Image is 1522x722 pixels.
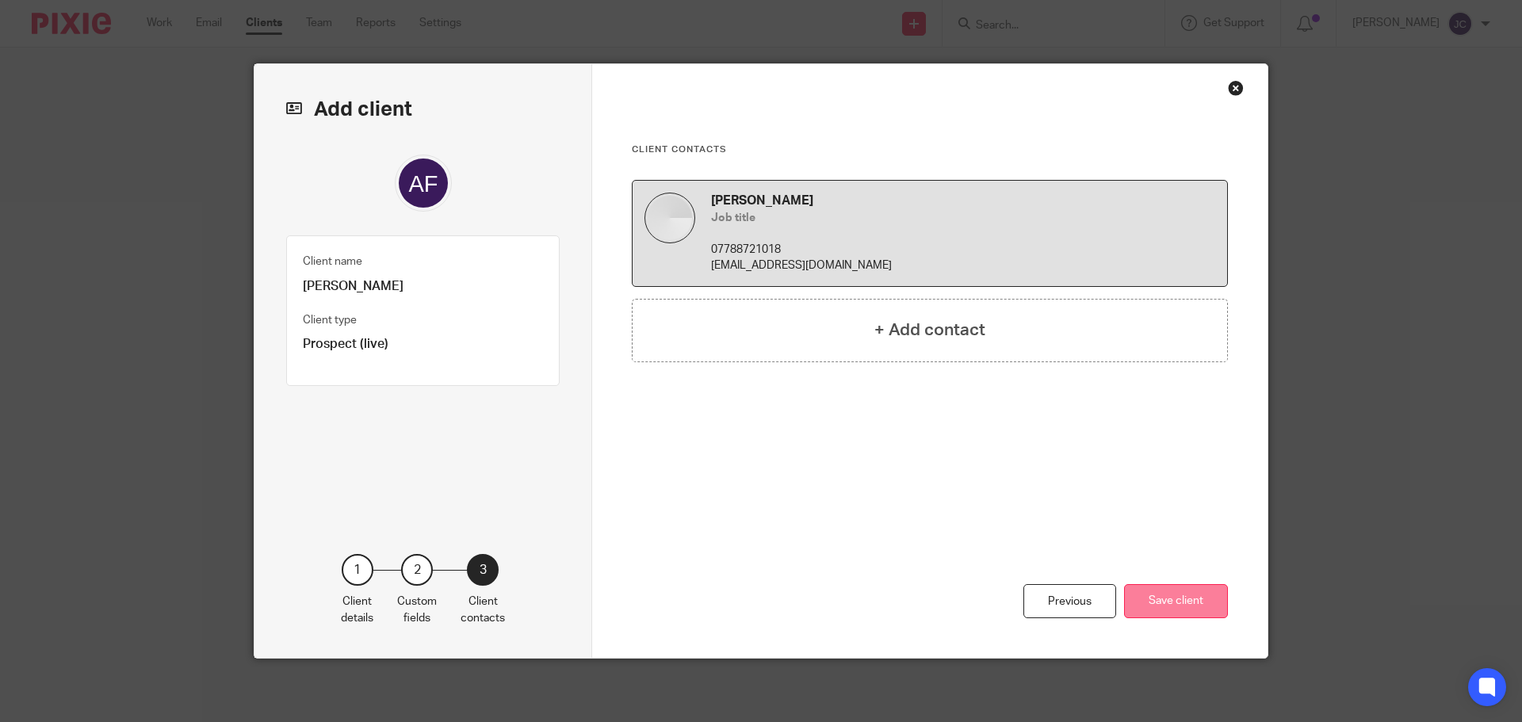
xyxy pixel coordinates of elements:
div: 2 [401,554,433,586]
div: Close this dialog window [1228,80,1244,96]
h4: [PERSON_NAME] [711,193,1215,209]
img: svg%3E [395,155,452,212]
p: Custom fields [397,594,437,626]
p: Prospect (live) [303,336,543,353]
h4: + Add contact [874,318,985,342]
p: Client contacts [461,594,505,626]
img: default.jpg [644,193,695,243]
p: Client details [341,594,373,626]
label: Client name [303,254,362,269]
h5: Job title [711,210,1215,226]
div: Previous [1023,584,1116,618]
h2: Add client [286,96,560,123]
label: Client type [303,312,357,328]
p: [PERSON_NAME] [303,278,543,295]
p: [EMAIL_ADDRESS][DOMAIN_NAME] [711,258,1215,273]
div: 3 [467,554,499,586]
p: 07788721018 [711,242,1215,258]
h3: Client contacts [632,143,1228,156]
div: 1 [342,554,373,586]
button: Save client [1124,584,1228,618]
